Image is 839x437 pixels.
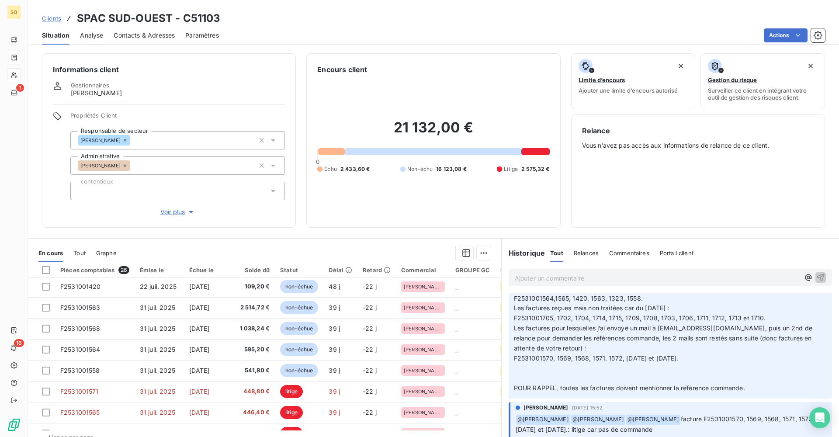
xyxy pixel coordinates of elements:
[140,346,175,353] span: 31 juil. 2025
[764,28,808,42] button: Actions
[280,280,318,293] span: non-échue
[574,250,599,257] span: Relances
[60,346,101,353] span: F2531001564
[140,304,175,311] span: 31 juil. 2025
[189,367,210,374] span: [DATE]
[239,324,270,333] span: 1 038,24 €
[7,5,21,19] div: SO
[455,346,458,353] span: _
[71,89,122,97] span: [PERSON_NAME]
[239,366,270,375] span: 541,80 €
[514,324,814,352] span: Les factures pour lesquelles j’ai envoyé un mail à [EMAIL_ADDRESS][DOMAIN_NAME], puis un 2nd de r...
[185,31,219,40] span: Paramètres
[60,283,101,290] span: F2531001420
[140,325,175,332] span: 31 juil. 2025
[80,138,121,143] span: [PERSON_NAME]
[239,408,270,417] span: 446,40 €
[317,64,367,75] h6: Encours client
[340,165,370,173] span: 2 433,60 €
[189,409,210,416] span: [DATE]
[189,430,210,437] span: [DATE]
[60,304,101,311] span: F2531001563
[189,304,210,311] span: [DATE]
[239,267,270,274] div: Solde dû
[514,314,766,322] span: F2531001705, 1702, 1704, 1714, 1715, 1709, 1708, 1703, 1706, 1711, 1712, 1713 et 1710.
[582,125,814,217] div: Vous n’avez pas accès aux informations de relance de ce client.
[404,368,442,373] span: [PERSON_NAME]
[571,53,696,109] button: Limite d’encoursAjouter une limite d’encours autorisé
[514,304,669,312] span: Les factures reçues mais non traitées car du [DATE] :
[329,409,340,416] span: 39 j
[42,14,61,23] a: Clients
[42,15,61,22] span: Clients
[189,267,228,274] div: Échue le
[455,409,458,416] span: _
[516,415,570,425] span: @ [PERSON_NAME]
[78,187,85,195] input: Ajouter une valeur
[455,267,490,274] div: GROUPE GC
[189,325,210,332] span: [DATE]
[363,430,377,437] span: -22 j
[329,267,352,274] div: Délai
[363,388,377,395] span: -22 j
[239,303,270,312] span: 2 514,72 €
[280,343,318,356] span: non-échue
[572,405,603,410] span: [DATE] 15:52
[404,305,442,310] span: [PERSON_NAME]
[96,250,117,257] span: Graphe
[7,418,21,432] img: Logo LeanPay
[582,125,814,136] h6: Relance
[239,282,270,291] span: 109,20 €
[700,53,825,109] button: Gestion du risqueSurveiller ce client en intégrant votre outil de gestion des risques client.
[455,325,458,332] span: _
[189,283,210,290] span: [DATE]
[455,304,458,311] span: _
[130,162,137,170] input: Ajouter une valeur
[329,367,340,374] span: 39 j
[500,267,520,274] div: DEPOT
[455,367,458,374] span: _
[280,267,318,274] div: Statut
[239,387,270,396] span: 448,80 €
[189,388,210,395] span: [DATE]
[579,87,678,94] span: Ajouter une limite d’encours autorisé
[521,165,550,173] span: 2 575,32 €
[660,250,693,257] span: Portail client
[363,367,377,374] span: -22 j
[504,165,518,173] span: Litige
[502,248,545,258] h6: Historique
[324,165,337,173] span: Échu
[571,415,625,425] span: @ [PERSON_NAME]
[524,404,569,412] span: [PERSON_NAME]
[280,301,318,314] span: non-échue
[609,250,649,257] span: Commentaires
[708,76,757,83] span: Gestion du risque
[60,266,129,274] div: Pièces comptables
[329,283,340,290] span: 48 j
[140,430,175,437] span: 31 juil. 2025
[53,64,285,75] h6: Informations client
[363,304,377,311] span: -22 j
[114,31,175,40] span: Contacts & Adresses
[404,284,442,289] span: [PERSON_NAME]
[363,283,377,290] span: -22 j
[280,322,318,335] span: non-échue
[80,31,103,40] span: Analyse
[329,430,340,437] span: 39 j
[42,31,69,40] span: Situation
[60,367,100,374] span: F2531001558
[16,84,24,92] span: 1
[80,163,121,168] span: [PERSON_NAME]
[329,388,340,395] span: 39 j
[60,409,100,416] span: F2531001565
[363,409,377,416] span: -22 j
[363,346,377,353] span: -22 j
[60,430,101,437] span: F2531001569
[329,346,340,353] span: 39 j
[118,266,129,274] span: 26
[436,165,467,173] span: 16 123,08 €
[239,345,270,354] span: 595,20 €
[708,87,818,101] span: Surveiller ce client en intégrant votre outil de gestion des risques client.
[404,326,442,331] span: [PERSON_NAME]
[579,76,625,83] span: Limite d’encours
